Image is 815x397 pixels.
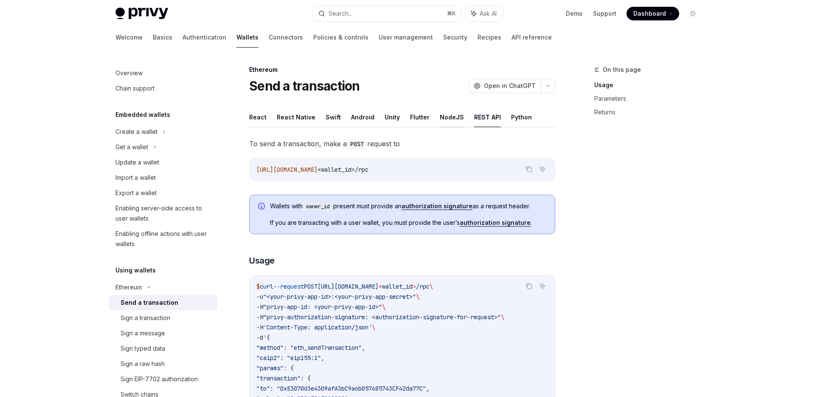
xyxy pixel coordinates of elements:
span: d [409,283,413,290]
code: owner_id [303,202,333,211]
span: \ [416,293,419,301]
a: User management [379,27,433,48]
button: Swift [326,107,341,127]
a: Sign typed data [109,341,217,356]
span: Wallets with present must provide an as a request header. [270,202,546,211]
span: "method": "eth_sendTransaction", [256,344,365,352]
span: "params": { [256,364,294,372]
span: -H [256,303,263,311]
span: /rpc [416,283,430,290]
button: React Native [277,107,315,127]
div: Ethereum [115,282,142,292]
span: "<your-privy-app-id>:<your-privy-app-secret>" [263,293,416,301]
span: Usage [249,255,275,267]
span: \ [382,303,385,311]
span: <wallet_id>/rpc [318,166,368,173]
span: wallet_i [382,283,409,290]
a: Dashboard [627,7,679,20]
div: Create a wallet [115,127,157,137]
a: Update a wallet [109,155,217,170]
h5: Embedded wallets [115,110,170,120]
div: Get a wallet [115,142,148,152]
button: Ask AI [537,281,548,292]
a: Sign EIP-7702 authorization [109,371,217,387]
span: "transaction": { [256,374,311,382]
a: Import a wallet [109,170,217,185]
a: Chain support [109,81,217,96]
span: POST [304,283,318,290]
span: 'Content-Type: application/json' [263,323,372,331]
div: Export a wallet [115,188,157,198]
a: Sign a transaction [109,310,217,326]
div: Update a wallet [115,157,159,167]
div: Enabling offline actions with user wallets [115,229,212,249]
button: Copy the contents from the code block [523,281,534,292]
span: < [379,283,382,290]
a: API reference [511,27,552,48]
span: --request [273,283,304,290]
span: If you are transacting with a user wallet, you must provide the user’s . [270,218,546,227]
span: -H [256,313,263,321]
span: \ [430,283,433,290]
a: Returns [594,105,706,119]
span: ⌘ K [447,10,456,17]
span: \ [501,313,504,321]
a: Policies & controls [313,27,368,48]
div: Send a transaction [121,298,178,308]
span: -H [256,323,263,331]
div: Ethereum [249,65,555,74]
div: Sign a raw hash [121,359,165,369]
div: Import a wallet [115,173,156,183]
a: Security [443,27,467,48]
button: Flutter [410,107,430,127]
button: Android [351,107,374,127]
a: Demo [566,9,583,18]
span: [URL][DOMAIN_NAME] [318,283,379,290]
span: '{ [263,334,270,341]
span: \ [372,323,375,331]
div: Sign a transaction [121,313,170,323]
span: "privy-authorization-signature: <authorization-signature-for-request>" [263,313,501,321]
span: To send a transaction, make a request to [249,138,555,150]
span: "caip2": "eip155:1", [256,354,324,362]
a: Basics [153,27,172,48]
span: Dashboard [633,9,666,18]
span: "to": "0xE3070d3e4309afA3bC9a6b057685743CF42da77C", [256,385,430,392]
a: Sign a raw hash [109,356,217,371]
a: Usage [594,78,706,92]
span: > [413,283,416,290]
span: Open in ChatGPT [484,82,536,90]
a: Enabling server-side access to user wallets [109,201,217,226]
a: Authentication [183,27,226,48]
a: authorization signature [460,219,531,227]
span: -d [256,334,263,341]
div: Enabling server-side access to user wallets [115,203,212,224]
span: -u [256,293,263,301]
button: Ask AI [465,6,503,21]
button: Toggle dark mode [686,7,700,20]
div: Sign a message [121,328,165,338]
div: Sign typed data [121,343,165,354]
a: Send a transaction [109,295,217,310]
a: Connectors [269,27,303,48]
div: Sign EIP-7702 authorization [121,374,198,384]
button: Copy the contents from the code block [523,164,534,175]
button: Unity [385,107,400,127]
a: Wallets [236,27,259,48]
span: curl [260,283,273,290]
span: [URL][DOMAIN_NAME] [256,166,318,173]
button: Open in ChatGPT [468,79,541,93]
a: Overview [109,65,217,81]
div: Overview [115,68,143,78]
code: POST [347,139,367,149]
a: Welcome [115,27,143,48]
button: REST API [474,107,501,127]
span: $ [256,283,260,290]
h1: Send a transaction [249,78,360,94]
a: Support [593,9,616,18]
a: Enabling offline actions with user wallets [109,226,217,252]
div: Search... [329,9,352,19]
button: Python [511,107,532,127]
a: Sign a message [109,326,217,341]
span: "privy-app-id: <your-privy-app-id>" [263,303,382,311]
